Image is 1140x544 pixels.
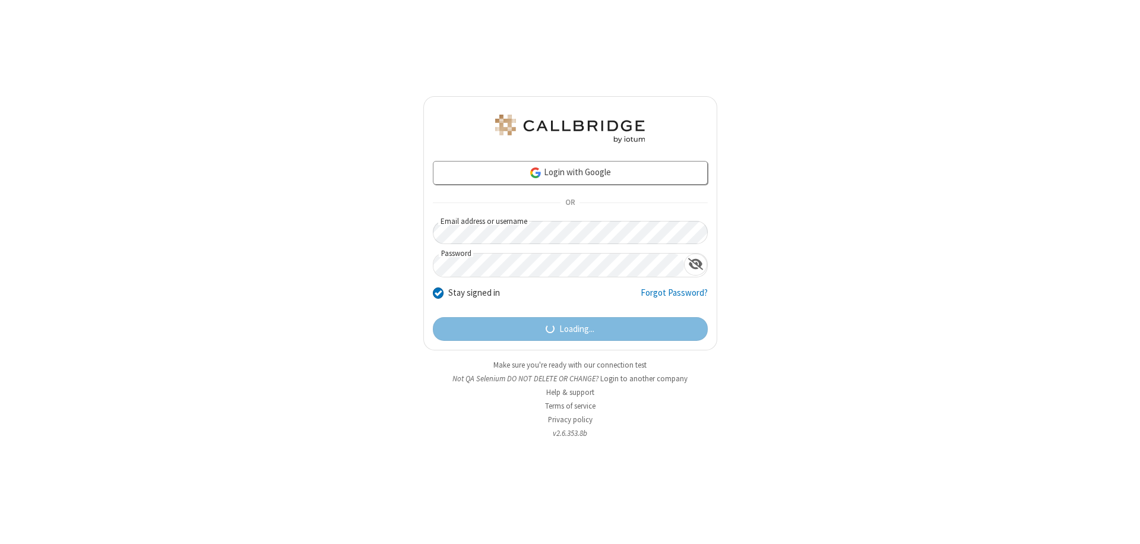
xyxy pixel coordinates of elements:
li: Not QA Selenium DO NOT DELETE OR CHANGE? [423,373,717,384]
input: Email address or username [433,221,708,244]
li: v2.6.353.8b [423,428,717,439]
span: Loading... [559,322,594,336]
div: Show password [684,254,707,276]
a: Make sure you're ready with our connection test [493,360,647,370]
input: Password [433,254,684,277]
button: Login to another company [600,373,688,384]
img: QA Selenium DO NOT DELETE OR CHANGE [493,115,647,143]
a: Terms of service [545,401,596,411]
label: Stay signed in [448,286,500,300]
img: google-icon.png [529,166,542,179]
span: OR [560,195,579,211]
a: Login with Google [433,161,708,185]
a: Forgot Password? [641,286,708,309]
a: Privacy policy [548,415,593,425]
button: Loading... [433,317,708,341]
a: Help & support [546,387,594,397]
